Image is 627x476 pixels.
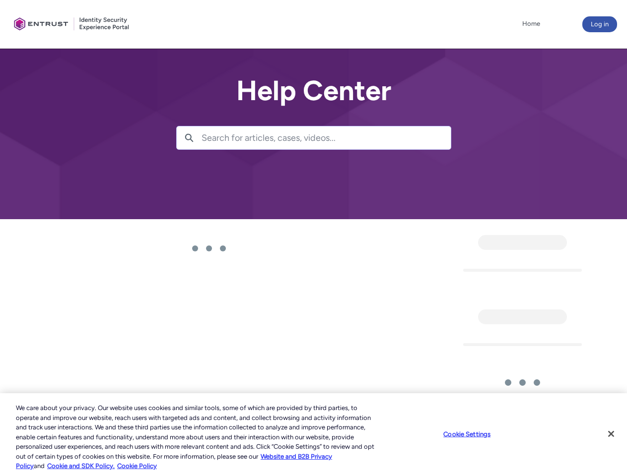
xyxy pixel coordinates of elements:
a: Cookie Policy [117,462,157,470]
h2: Help Center [176,75,451,106]
a: Cookie and SDK Policy. [47,462,115,470]
button: Search [177,126,202,149]
input: Search for articles, cases, videos... [202,126,451,149]
button: Log in [582,16,617,32]
button: Close [600,423,622,445]
a: Home [520,16,543,31]
button: Cookie Settings [436,424,498,444]
div: We care about your privacy. Our website uses cookies and similar tools, some of which are provide... [16,403,376,471]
